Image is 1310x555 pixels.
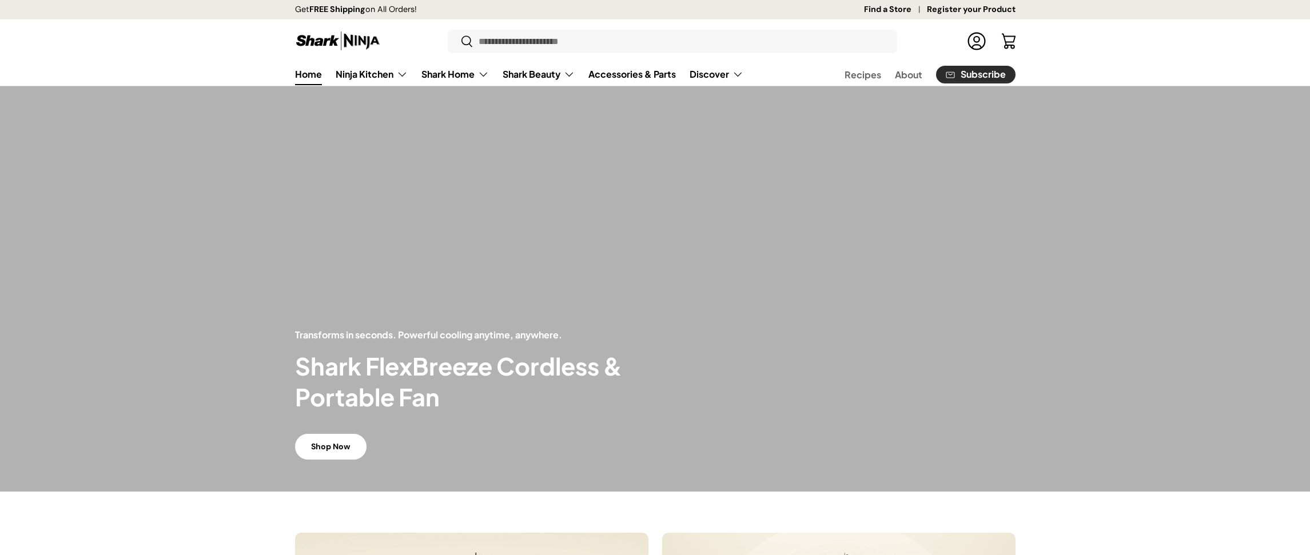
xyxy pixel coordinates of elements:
strong: FREE Shipping [309,4,365,14]
a: Shark Home [421,63,489,86]
a: Discover [690,63,743,86]
h2: Shark FlexBreeze Cordless & Portable Fan [295,351,655,413]
a: About [895,63,922,86]
nav: Secondary [817,63,1016,86]
a: Shark Beauty [503,63,575,86]
a: Register your Product [927,3,1016,16]
a: Recipes [845,63,881,86]
summary: Ninja Kitchen [329,63,415,86]
nav: Primary [295,63,743,86]
p: Transforms in seconds. Powerful cooling anytime, anywhere. [295,328,655,342]
summary: Discover [683,63,750,86]
a: Shop Now [295,434,367,460]
p: Get on All Orders! [295,3,417,16]
a: Home [295,63,322,85]
img: Shark Ninja Philippines [295,30,381,52]
summary: Shark Beauty [496,63,582,86]
span: Subscribe [961,70,1006,79]
a: Find a Store [864,3,927,16]
a: Ninja Kitchen [336,63,408,86]
summary: Shark Home [415,63,496,86]
a: Accessories & Parts [588,63,676,85]
a: Subscribe [936,66,1016,83]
